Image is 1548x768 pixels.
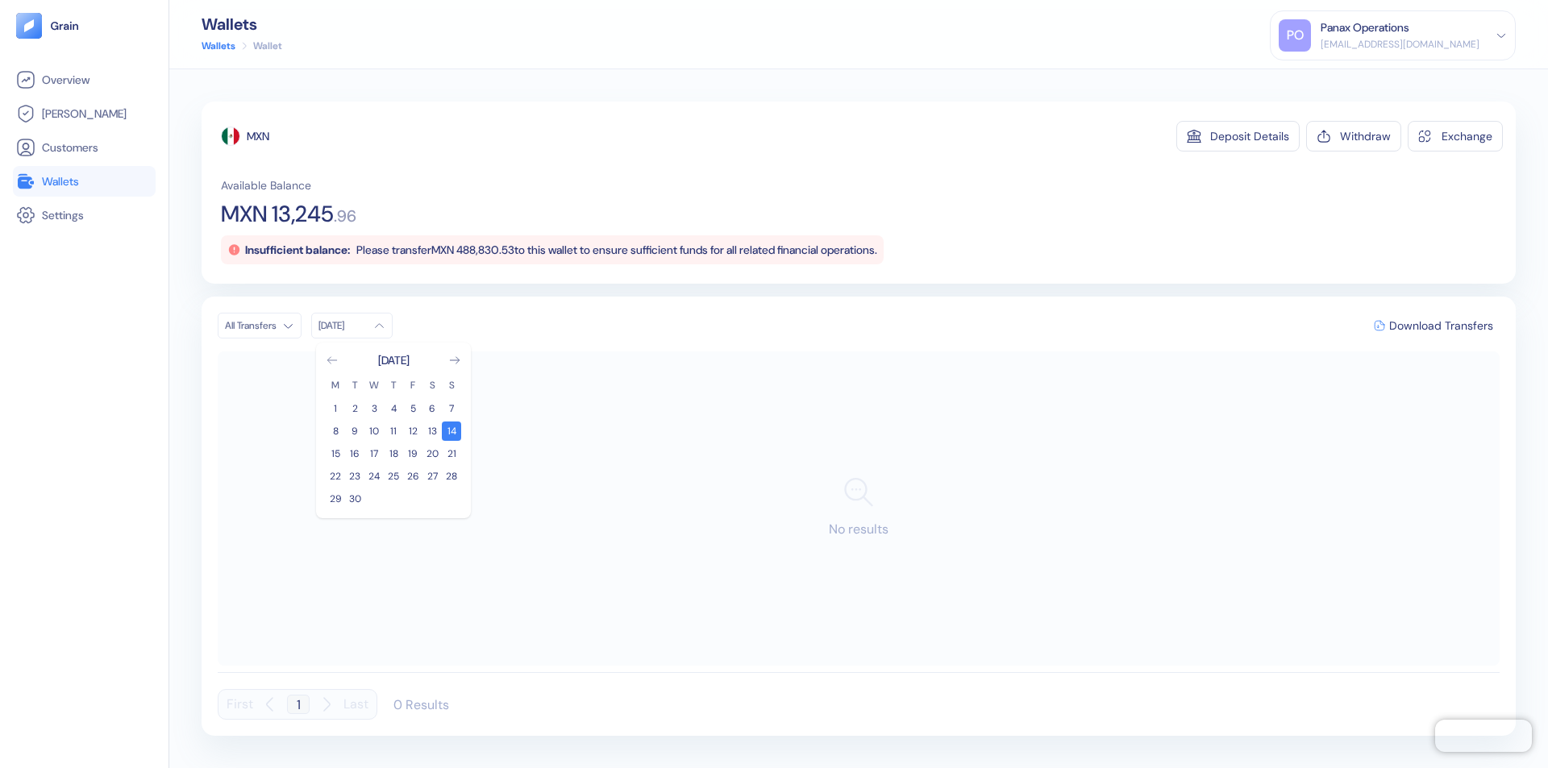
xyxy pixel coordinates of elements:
div: Withdraw [1340,131,1391,142]
button: 5 [403,399,422,418]
button: 13 [422,421,442,441]
th: Sunday [442,378,461,392]
img: logo-tablet-V2.svg [16,13,42,39]
button: 29 [326,489,345,509]
button: Exchange [1408,121,1503,152]
iframe: Chatra live chat [1435,720,1532,752]
button: 17 [364,444,384,463]
button: First [227,689,253,720]
button: Last [343,689,368,720]
span: Customers [42,139,98,156]
span: Download Transfers [1389,320,1493,331]
th: Monday [326,378,345,392]
button: 26 [403,467,422,486]
a: Wallets [16,172,152,191]
a: Overview [16,70,152,89]
a: Settings [16,205,152,225]
button: 9 [345,421,364,441]
button: 14 [442,421,461,441]
button: 22 [326,467,345,486]
button: 28 [442,467,461,486]
th: Saturday [422,378,442,392]
span: [PERSON_NAME] [42,106,127,122]
span: Overview [42,72,89,88]
th: Thursday [384,378,403,392]
span: . 96 [334,208,356,224]
th: Friday [403,378,422,392]
button: 24 [364,467,384,486]
button: 11 [384,421,403,441]
div: No results [218,351,1500,666]
a: Wallets [202,39,235,53]
button: Withdraw [1306,121,1401,152]
button: 20 [422,444,442,463]
th: Wednesday [364,378,384,392]
button: Download Transfers [1367,313,1500,338]
span: Insufficient balance: [245,243,350,257]
button: [DATE] [311,313,393,338]
div: Deposit Details [1210,131,1289,142]
div: Panax Operations [1321,19,1409,36]
button: 19 [403,444,422,463]
button: 4 [384,399,403,418]
img: logo [50,20,80,31]
div: PO [1279,19,1311,52]
th: Tuesday [345,378,364,392]
button: 18 [384,444,403,463]
button: 25 [384,467,403,486]
div: Exchange [1442,131,1492,142]
button: 10 [364,421,384,441]
span: Settings [42,207,84,223]
a: [PERSON_NAME] [16,104,152,123]
button: 16 [345,444,364,463]
span: Available Balance [221,177,311,193]
div: [EMAIL_ADDRESS][DOMAIN_NAME] [1321,37,1479,52]
button: Deposit Details [1176,121,1300,152]
div: [DATE] [318,319,367,332]
span: Wallets [42,173,79,189]
div: Wallets [202,16,282,32]
button: 3 [364,399,384,418]
button: 1 [326,399,345,418]
button: Go to previous month [326,354,339,367]
button: 27 [422,467,442,486]
span: Please transfer MXN 488,830.53 to this wallet to ensure sufficient funds for all related financia... [356,243,877,257]
button: 7 [442,399,461,418]
button: 2 [345,399,364,418]
span: MXN 13,245 [221,203,334,226]
button: 23 [345,467,364,486]
button: 30 [345,489,364,509]
div: 0 Results [393,696,449,713]
button: Go to next month [448,354,461,367]
button: 21 [442,444,461,463]
button: 6 [422,399,442,418]
div: [DATE] [378,352,410,368]
div: MXN [247,128,269,144]
button: 15 [326,444,345,463]
button: 8 [326,421,345,441]
button: 12 [403,421,422,441]
a: Customers [16,138,152,157]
